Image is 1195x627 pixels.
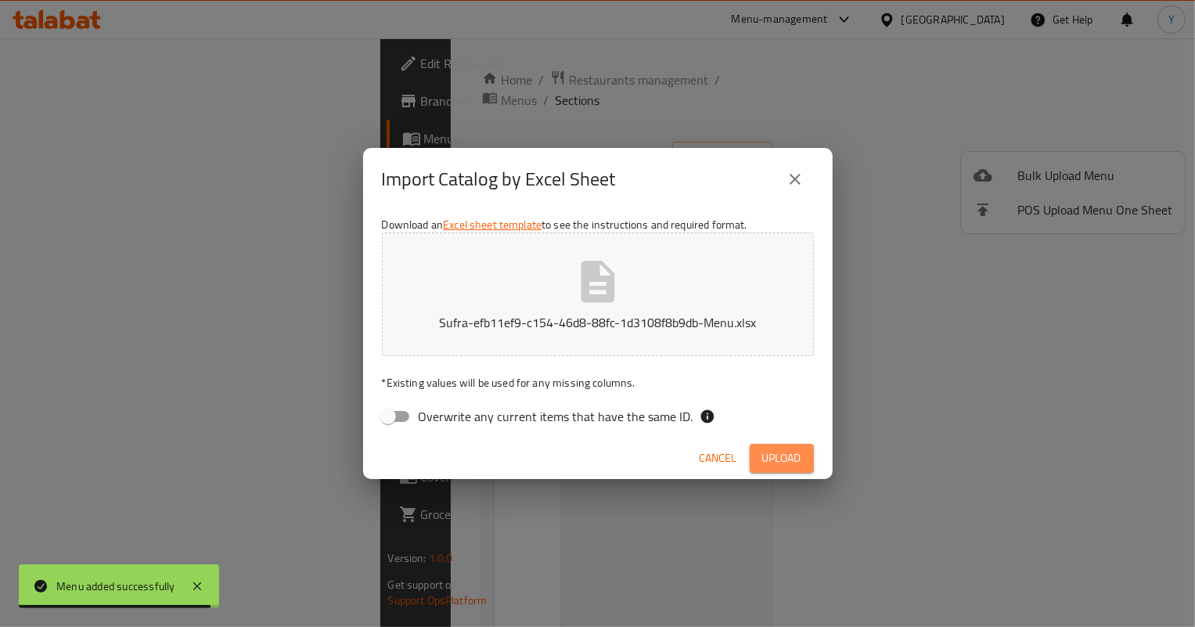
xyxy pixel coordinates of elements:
[382,232,814,356] button: Sufra-efb11ef9-c154-46d8-88fc-1d3108f8b9db-Menu.xlsx
[700,449,737,468] span: Cancel
[406,313,790,332] p: Sufra-efb11ef9-c154-46d8-88fc-1d3108f8b9db-Menu.xlsx
[693,444,743,473] button: Cancel
[382,375,814,391] p: Existing values will be used for any missing columns.
[762,449,801,468] span: Upload
[56,578,175,595] div: Menu added successfully
[363,211,833,438] div: Download an to see the instructions and required format.
[382,167,616,192] h2: Import Catalog by Excel Sheet
[700,409,715,424] svg: If the overwrite option isn't selected, then the items that match an existing ID will be ignored ...
[750,444,814,473] button: Upload
[443,214,542,235] a: Excel sheet template
[776,160,814,198] button: close
[419,407,693,426] span: Overwrite any current items that have the same ID.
